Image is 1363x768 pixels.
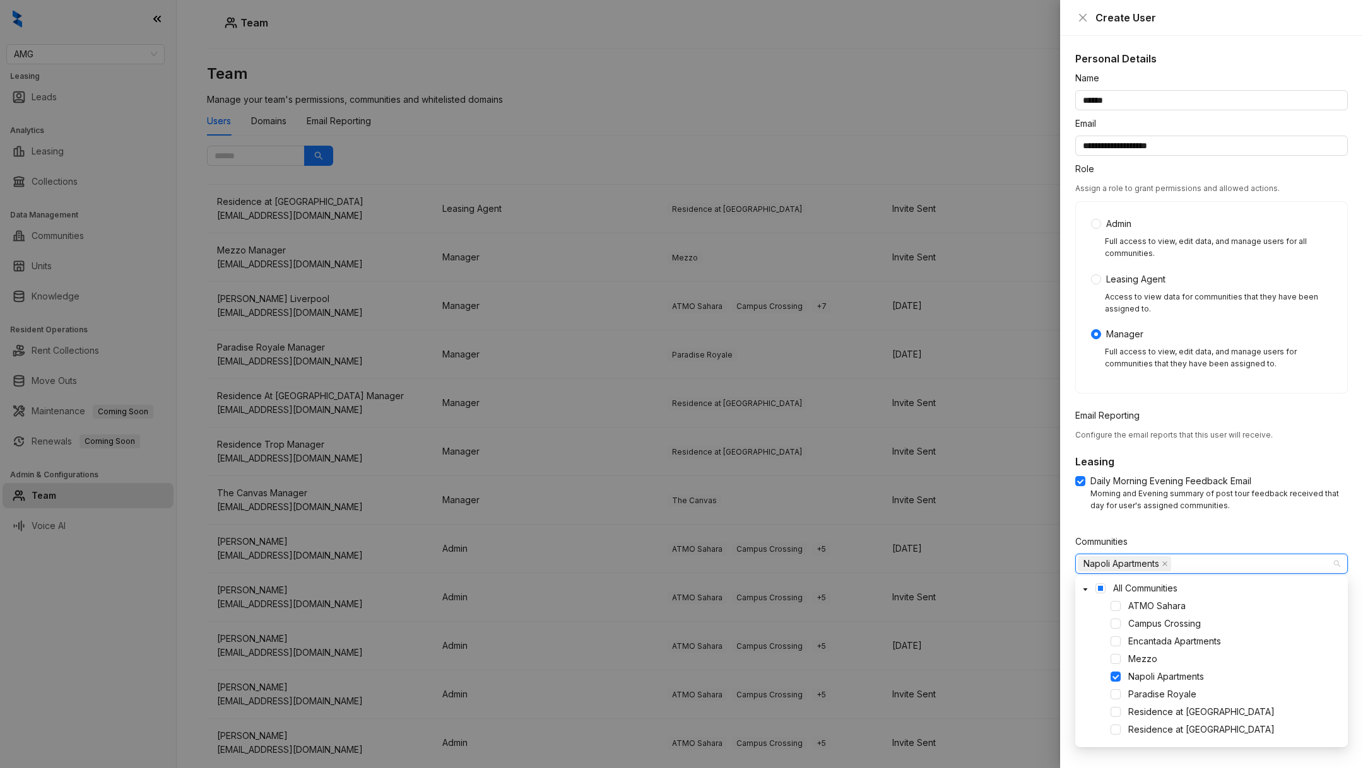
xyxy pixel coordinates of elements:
[1075,409,1148,422] label: Email Reporting
[1082,586,1089,593] span: caret-down
[1075,10,1090,25] button: Close
[1128,689,1196,699] span: Paradise Royale
[1095,10,1348,25] div: Create User
[1128,636,1221,646] span: Encantada Apartments
[1075,430,1273,439] span: Configure the email reports that this user will receive.
[1105,346,1332,370] div: Full access to view, edit data, and manage users for communities that they have been assigned to.
[1162,561,1168,567] span: close
[1105,236,1332,260] div: Full access to view, edit data, and manage users for all communities.
[1123,687,1345,702] span: Paradise Royale
[1075,454,1348,469] h5: Leasing
[1075,117,1104,131] label: Email
[1123,598,1345,614] span: ATMO Sahara
[1113,583,1177,593] span: All Communities
[1123,722,1345,737] span: Residence at Tropicana
[1174,556,1176,571] input: Communities
[1075,90,1348,110] input: Name
[1128,742,1266,752] span: [GEOGRAPHIC_DATA] Apartments
[1083,557,1159,571] span: Napoli Apartments
[1105,291,1332,315] div: Access to view data for communities that they have been assigned to.
[1075,183,1280,193] span: Assign a role to grant permissions and allowed actions.
[1090,488,1348,512] div: Morning and Evening summary of post tour feedback received that day for user's assigned communities.
[1123,704,1345,719] span: Residence at Sierra Vista
[1128,724,1275,735] span: Residence at [GEOGRAPHIC_DATA]
[1101,327,1148,341] span: Manager
[1101,217,1136,231] span: Admin
[1123,740,1345,755] span: Ridge Falls Apartments
[1128,618,1201,629] span: Campus Crossing
[1123,616,1345,631] span: Campus Crossing
[1128,671,1204,682] span: Napoli Apartments
[1075,136,1348,156] input: Email
[1075,71,1107,85] label: Name
[1123,669,1345,684] span: Napoli Apartments
[1108,581,1345,596] span: All Communities
[1128,706,1275,717] span: Residence at [GEOGRAPHIC_DATA]
[1101,272,1171,286] span: Leasing Agent
[1075,51,1348,66] h5: Personal Details
[1123,634,1345,649] span: Encantada Apartments
[1075,535,1136,549] label: Communities
[1085,474,1256,488] span: Daily Morning Evening Feedback Email
[1123,651,1345,666] span: Mezzo
[1078,13,1088,23] span: close
[1075,162,1102,176] label: Role
[1078,556,1171,571] span: Napoli Apartments
[1128,653,1157,664] span: Mezzo
[1128,600,1186,611] span: ATMO Sahara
